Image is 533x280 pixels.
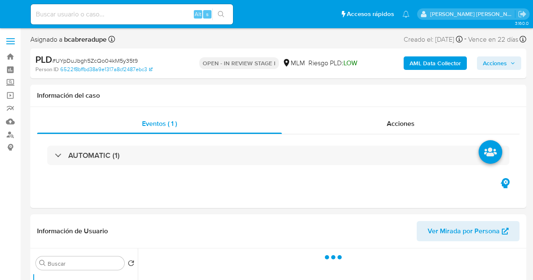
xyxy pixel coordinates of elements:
button: Volver al orden por defecto [128,260,134,269]
a: Notificaciones [402,11,410,18]
button: Buscar [39,260,46,267]
span: Vence en 22 días [468,35,518,44]
p: baltazar.cabreradupeyron@mercadolibre.com.mx [430,10,515,18]
button: Ver Mirada por Persona [417,221,520,241]
button: search-icon [212,8,230,20]
div: AUTOMATIC (1) [47,146,509,165]
p: OPEN - IN REVIEW STAGE I [199,57,279,69]
span: Ver Mirada por Persona [428,221,500,241]
b: PLD [35,53,52,66]
span: # UYpDuJbgh5ZcQo04kM5y35t9 [52,56,138,65]
b: bcabreradupe [62,35,107,44]
span: Riesgo PLD: [308,59,357,68]
div: MLM [282,59,305,68]
a: Salir [518,10,527,19]
h1: Información de Usuario [37,227,108,235]
span: Accesos rápidos [347,10,394,19]
input: Buscar usuario o caso... [31,9,233,20]
h3: AUTOMATIC (1) [68,151,120,160]
span: LOW [343,58,357,68]
span: Asignado a [30,35,107,44]
span: Acciones [483,56,507,70]
span: s [206,10,209,18]
div: Creado el: [DATE] [404,34,463,45]
b: AML Data Collector [410,56,461,70]
span: Eventos ( 1 ) [142,119,177,128]
a: 6522f8bffbd38a9e1317a8cf2487ebc3 [60,66,153,73]
b: Person ID [35,66,59,73]
input: Buscar [48,260,121,267]
button: Acciones [477,56,521,70]
h1: Información del caso [37,91,520,100]
span: Acciones [387,119,415,128]
span: - [464,34,466,45]
span: Alt [195,10,201,18]
button: AML Data Collector [404,56,467,70]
